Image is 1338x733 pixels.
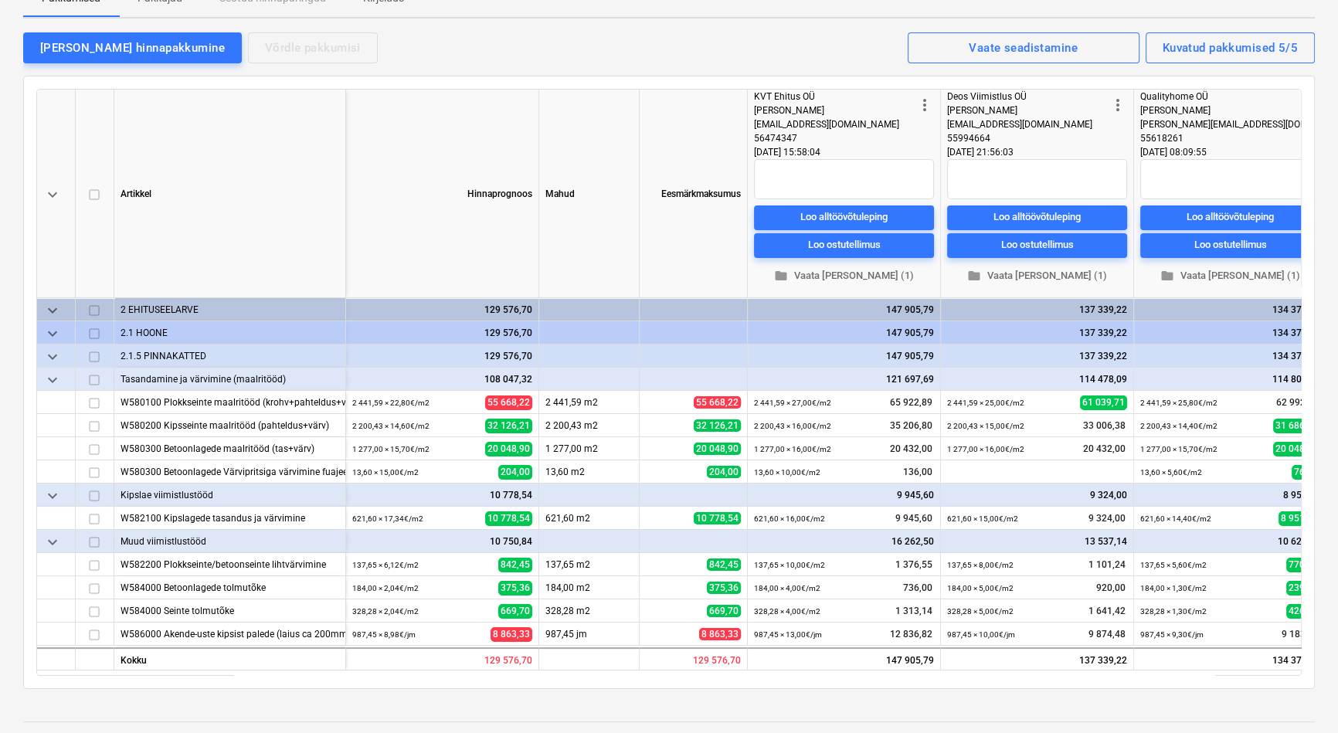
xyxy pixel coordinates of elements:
[352,344,532,368] div: 129 576,70
[1140,484,1320,507] div: 8 951,04
[121,391,339,413] div: W580100 Plokkseinte maalritööd (krohv+pahteldus+värv)
[754,514,825,523] small: 621,60 × 16,00€ / m2
[1140,321,1320,344] div: 134 375,30
[40,38,225,58] div: [PERSON_NAME] hinnapakkumine
[352,484,532,507] div: 10 778,54
[707,466,741,478] span: 204,00
[947,145,1127,159] div: [DATE] 21:56:03
[485,419,532,433] span: 32 126,21
[121,484,339,506] div: Kipslae viimistlustööd
[121,530,339,552] div: Muud viimistlustööd
[1140,561,1207,569] small: 137,65 × 5,60€ / m2
[1001,236,1074,254] div: Loo ostutellimus
[894,512,934,525] span: 9 945,60
[947,561,1014,569] small: 137,65 × 8,00€ / m2
[1134,647,1327,670] div: 134 375,30
[352,561,419,569] small: 137,65 × 6,12€ / m2
[947,530,1127,553] div: 13 537,14
[894,558,934,572] span: 1 376,55
[902,582,934,595] span: 736,00
[754,205,934,230] button: Loo alltöövõtuleping
[1140,584,1207,592] small: 184,00 × 1,30€ / m2
[969,38,1078,58] div: Vaate seadistamine
[1109,96,1127,114] span: more_vert
[888,396,934,409] span: 65 922,89
[346,90,539,298] div: Hinnaprognoos
[754,530,934,553] div: 16 262,50
[754,445,831,453] small: 1 277,00 × 16,00€ / m2
[707,582,741,594] span: 375,36
[754,104,915,117] div: [PERSON_NAME]
[1187,209,1274,226] div: Loo alltöövõtuleping
[121,623,339,645] div: W586000 Akende-uste kipsist palede (laius ca 200mm) viimistlus
[1273,442,1320,456] span: 20 048,90
[993,209,1081,226] div: Loo alltöövõtuleping
[121,599,339,622] div: W584000 Seinte tolmutõke
[947,205,1127,230] button: Loo alltöövõtuleping
[699,628,741,640] span: 8 863,33
[539,90,640,298] div: Mahud
[352,530,532,553] div: 10 750,84
[1146,32,1315,63] button: Kuvatud pakkumised 5/5
[352,399,430,407] small: 2 441,59 × 22,80€ / m2
[1286,604,1320,619] span: 426,77
[947,368,1127,391] div: 114 478,09
[114,90,346,298] div: Artikkel
[498,558,532,572] span: 842,45
[640,90,748,298] div: Eesmärkmaksumus
[754,484,934,507] div: 9 945,60
[748,647,941,670] div: 147 905,79
[947,119,1092,130] span: [EMAIL_ADDRESS][DOMAIN_NAME]
[1286,558,1320,572] span: 770,87
[539,576,640,599] div: 184,00 m2
[121,298,339,321] div: 2 EHITUSEELARVE
[1194,236,1267,254] div: Loo ostutellimus
[121,507,339,529] div: W582100 Kipslagede tasandus ja värvimine
[754,368,934,391] div: 121 697,69
[754,145,934,159] div: [DATE] 15:58:04
[1140,145,1320,159] div: [DATE] 08:09:55
[539,414,640,437] div: 2 200,43 m2
[694,419,741,432] span: 32 126,21
[808,236,881,254] div: Loo ostutellimus
[1292,465,1320,480] span: 76,16
[947,298,1127,321] div: 137 339,22
[800,209,888,226] div: Loo alltöövõtuleping
[941,647,1134,670] div: 137 339,22
[640,647,748,670] div: 129 576,70
[121,460,339,483] div: W580300 Betoonlagede Värvipritsiga värvimine fuajees
[947,445,1024,453] small: 1 277,00 × 16,00€ / m2
[1279,511,1320,526] span: 8 951,04
[707,558,741,571] span: 842,45
[947,104,1109,117] div: [PERSON_NAME]
[1082,443,1127,456] span: 20 432,00
[1140,264,1320,288] button: Vaata [PERSON_NAME] (1)
[894,605,934,618] span: 1 313,14
[1261,659,1338,733] div: Chat Widget
[1140,233,1320,258] button: Loo ostutellimus
[1280,628,1320,641] span: 9 183,26
[947,584,1014,592] small: 184,00 × 5,00€ / m2
[352,368,532,391] div: 108 047,32
[539,599,640,623] div: 328,28 m2
[1095,582,1127,595] span: 920,00
[485,395,532,410] span: 55 668,22
[23,32,242,63] button: [PERSON_NAME] hinnapakkumine
[947,90,1109,104] div: Deos Viimistlus OÜ
[43,487,62,505] span: keyboard_arrow_down
[1140,445,1217,453] small: 1 277,00 × 15,70€ / m2
[947,607,1014,616] small: 328,28 × 5,00€ / m2
[539,437,640,460] div: 1 277,00 m2
[121,576,339,599] div: W584000 Betoonlagede tolmutõke
[947,233,1127,258] button: Loo ostutellimus
[498,581,532,596] span: 375,36
[947,264,1127,288] button: Vaata [PERSON_NAME] (1)
[707,605,741,617] span: 669,70
[754,422,831,430] small: 2 200,43 × 16,00€ / m2
[1140,344,1320,368] div: 134 375,30
[43,348,62,366] span: keyboard_arrow_down
[1160,269,1174,283] span: folder
[352,298,532,321] div: 129 576,70
[1273,419,1320,433] span: 31 686,12
[1146,267,1314,285] span: Vaata [PERSON_NAME] (1)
